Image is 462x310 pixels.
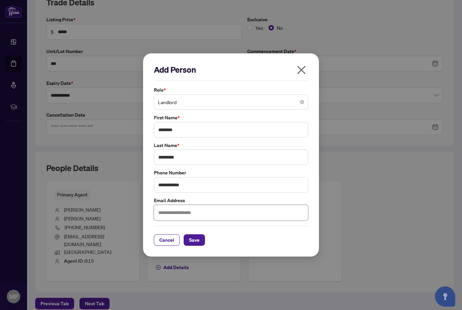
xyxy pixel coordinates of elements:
[300,100,304,104] span: close-circle
[154,114,308,121] label: First Name
[435,286,455,307] button: Open asap
[154,169,308,176] label: Phone Number
[154,64,308,75] h2: Add Person
[184,234,205,246] button: Save
[158,96,304,109] span: Landlord
[189,235,200,245] span: Save
[154,197,308,204] label: Email Address
[159,235,174,245] span: Cancel
[296,65,307,75] span: close
[154,234,180,246] button: Cancel
[154,86,308,94] label: Role
[154,142,308,149] label: Last Name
